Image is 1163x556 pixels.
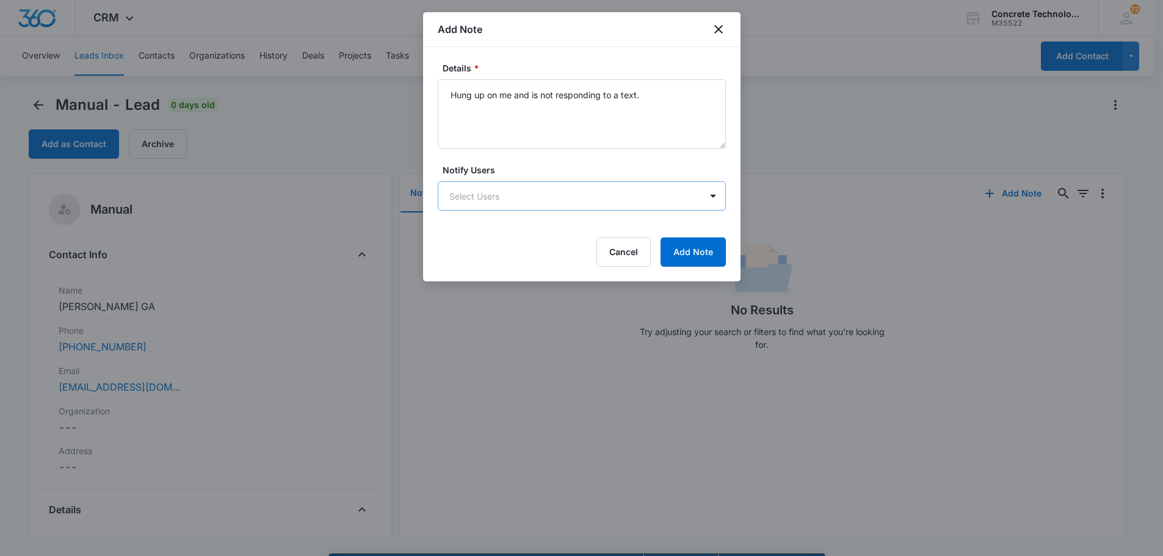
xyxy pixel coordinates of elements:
[596,237,651,267] button: Cancel
[711,22,726,37] button: close
[443,62,731,74] label: Details
[438,79,726,149] textarea: Hung up on me and is not responding to a text.
[661,237,726,267] button: Add Note
[443,164,731,176] label: Notify Users
[438,22,482,37] h1: Add Note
